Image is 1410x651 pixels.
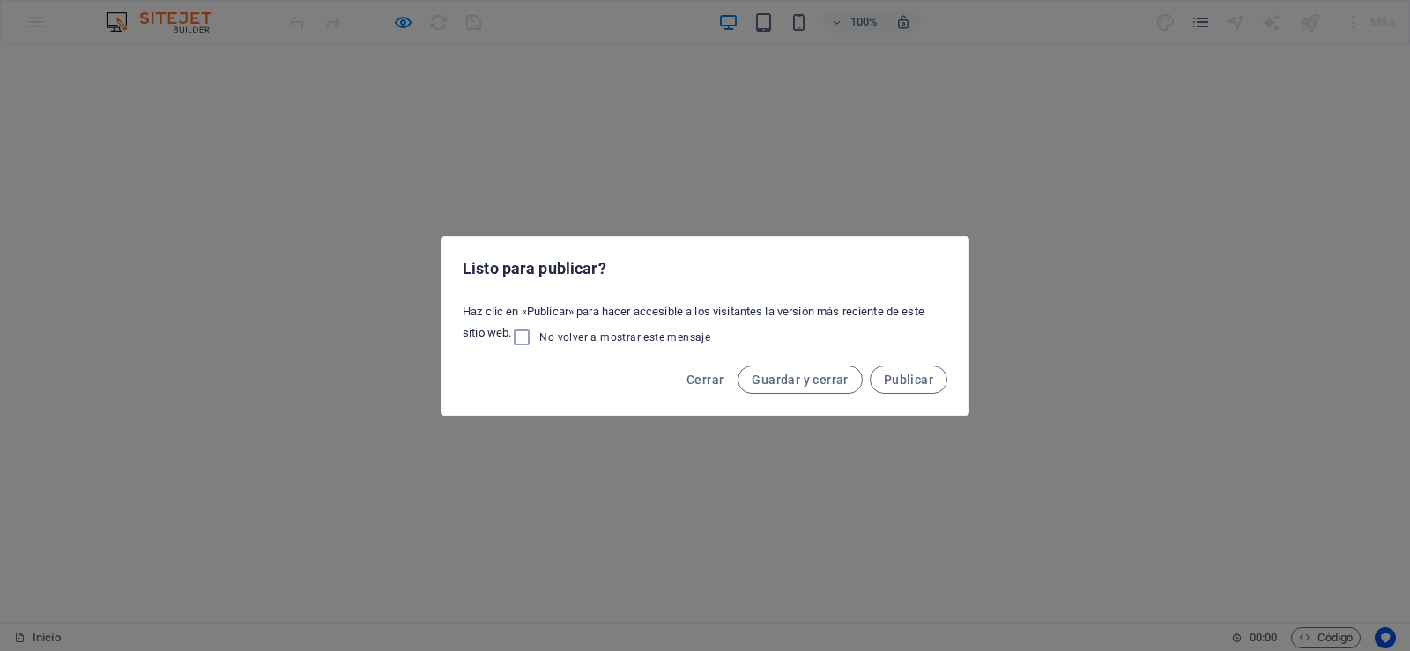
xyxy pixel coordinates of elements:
[539,330,710,344] span: No volver a mostrar este mensaje
[752,373,848,387] span: Guardar y cerrar
[870,366,947,394] button: Publicar
[679,366,731,394] button: Cerrar
[463,258,947,279] h2: Listo para publicar?
[884,373,933,387] span: Publicar
[686,373,724,387] span: Cerrar
[738,366,862,394] button: Guardar y cerrar
[442,297,968,355] div: Haz clic en «Publicar» para hacer accesible a los visitantes la versión más reciente de este siti...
